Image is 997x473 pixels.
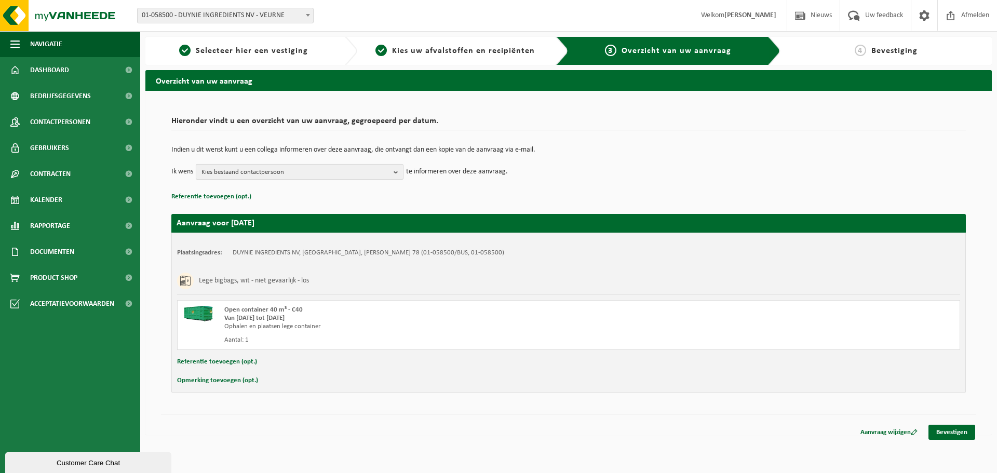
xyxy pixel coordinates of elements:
span: 01-058500 - DUYNIE INGREDIENTS NV - VEURNE [137,8,314,23]
iframe: chat widget [5,450,173,473]
span: Documenten [30,239,74,265]
button: Referentie toevoegen (opt.) [171,190,251,204]
h2: Overzicht van uw aanvraag [145,70,992,90]
span: Kies bestaand contactpersoon [201,165,389,180]
span: Rapportage [30,213,70,239]
div: Ophalen en plaatsen lege container [224,322,610,331]
span: Gebruikers [30,135,69,161]
strong: Van [DATE] tot [DATE] [224,315,285,321]
span: Bevestiging [871,47,918,55]
button: Opmerking toevoegen (opt.) [177,374,258,387]
td: DUYNIE INGREDIENTS NV, [GEOGRAPHIC_DATA], [PERSON_NAME] 78 (01-058500/BUS, 01-058500) [233,249,504,257]
span: Selecteer hier een vestiging [196,47,308,55]
span: Acceptatievoorwaarden [30,291,114,317]
a: 1Selecteer hier een vestiging [151,45,336,57]
a: Aanvraag wijzigen [853,425,925,440]
span: Bedrijfsgegevens [30,83,91,109]
strong: Aanvraag voor [DATE] [177,219,254,227]
span: 01-058500 - DUYNIE INGREDIENTS NV - VEURNE [138,8,313,23]
span: Kalender [30,187,62,213]
h3: Lege bigbags, wit - niet gevaarlijk - los [199,273,309,289]
span: Product Shop [30,265,77,291]
p: te informeren over deze aanvraag. [406,164,508,180]
a: Bevestigen [928,425,975,440]
strong: Plaatsingsadres: [177,249,222,256]
span: Overzicht van uw aanvraag [622,47,731,55]
span: 4 [855,45,866,56]
span: Contracten [30,161,71,187]
p: Indien u dit wenst kunt u een collega informeren over deze aanvraag, die ontvangt dan een kopie v... [171,146,966,154]
img: HK-XC-40-GN-00.png [183,306,214,321]
div: Aantal: 1 [224,336,610,344]
span: 3 [605,45,616,56]
button: Kies bestaand contactpersoon [196,164,403,180]
a: 2Kies uw afvalstoffen en recipiënten [362,45,548,57]
span: 1 [179,45,191,56]
span: Navigatie [30,31,62,57]
p: Ik wens [171,164,193,180]
span: Kies uw afvalstoffen en recipiënten [392,47,535,55]
strong: [PERSON_NAME] [724,11,776,19]
span: Dashboard [30,57,69,83]
span: Open container 40 m³ - C40 [224,306,303,313]
span: Contactpersonen [30,109,90,135]
span: 2 [375,45,387,56]
h2: Hieronder vindt u een overzicht van uw aanvraag, gegroepeerd per datum. [171,117,966,131]
button: Referentie toevoegen (opt.) [177,355,257,369]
